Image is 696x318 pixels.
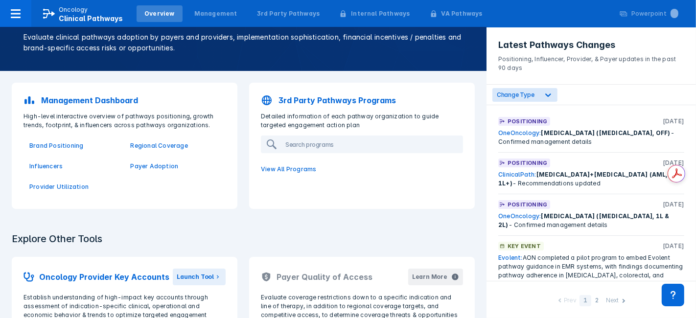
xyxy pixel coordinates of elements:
div: 3rd Party Pathways [257,9,320,18]
div: - Confirmed management details [498,212,684,229]
span: Clinical Pathways [59,14,123,23]
div: 2 [591,295,603,306]
a: 3rd Party Pathways Programs [255,89,469,112]
a: OneOncology: [498,129,541,136]
p: Positioning [508,200,547,209]
div: 1 [580,295,591,306]
div: Prev [564,296,577,306]
div: Internal Pathways [351,9,410,18]
h2: Oncology Provider Key Accounts [39,271,169,283]
div: Powerpoint [631,9,678,18]
a: ClinicalPath: [498,171,536,178]
span: [MEDICAL_DATA]+[MEDICAL_DATA] (AML, 1L+) [498,171,668,187]
p: Oncology [59,5,88,14]
p: Evaluate clinical pathways adoption by payers and providers, implementation sophistication, finan... [23,32,463,53]
input: Search programs [281,136,462,152]
div: Overview [144,9,175,18]
a: Management Dashboard [18,89,232,112]
p: [DATE] [663,242,684,250]
p: High-level interactive overview of pathways positioning, growth trends, footprint, & influencers ... [18,112,232,130]
a: Provider Utilization [29,182,119,191]
h3: Latest Pathways Changes [498,39,684,51]
span: [MEDICAL_DATA] ([MEDICAL_DATA], 1L & 2L) [498,212,670,228]
a: Overview [137,5,183,22]
a: Brand Positioning [29,141,119,150]
div: Management [194,9,237,18]
div: VA Pathways [441,9,483,18]
div: Contact Support [662,284,684,306]
a: Evolent: [498,254,523,261]
a: View All Programs [255,159,469,180]
a: Regional Coverage [131,141,220,150]
span: [MEDICAL_DATA] ([MEDICAL_DATA], OFF) [541,129,670,136]
p: Key Event [508,242,541,250]
p: Positioning [508,159,547,167]
p: [DATE] [663,159,684,167]
div: Launch Tool [177,273,214,281]
div: - Confirmed management details [498,129,684,146]
p: [DATE] [663,117,684,126]
div: - Recommendations updated [498,170,684,188]
p: 3rd Party Pathways Programs [278,94,396,106]
button: Launch Tool [173,269,226,285]
a: 3rd Party Pathways [249,5,328,22]
button: Learn More [408,269,463,285]
p: Positioning [508,117,547,126]
p: Positioning, Influencer, Provider, & Payer updates in the past 90 days [498,51,684,72]
h3: Explore Other Tools [6,227,108,251]
a: Management [186,5,245,22]
a: Payer Adoption [131,162,220,171]
div: AON completed a pilot program to embed Evolent pathway guidance in EMR systems, with findings doc... [498,253,684,306]
a: OneOncology: [498,212,541,220]
a: Influencers [29,162,119,171]
div: Next [606,296,619,306]
h2: Payer Quality of Access [277,271,372,283]
span: Change Type [497,91,534,98]
p: [DATE] [663,200,684,209]
p: Management Dashboard [41,94,138,106]
p: Detailed information of each pathway organization to guide targeted engagement action plan [255,112,469,130]
div: Learn More [412,273,447,281]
